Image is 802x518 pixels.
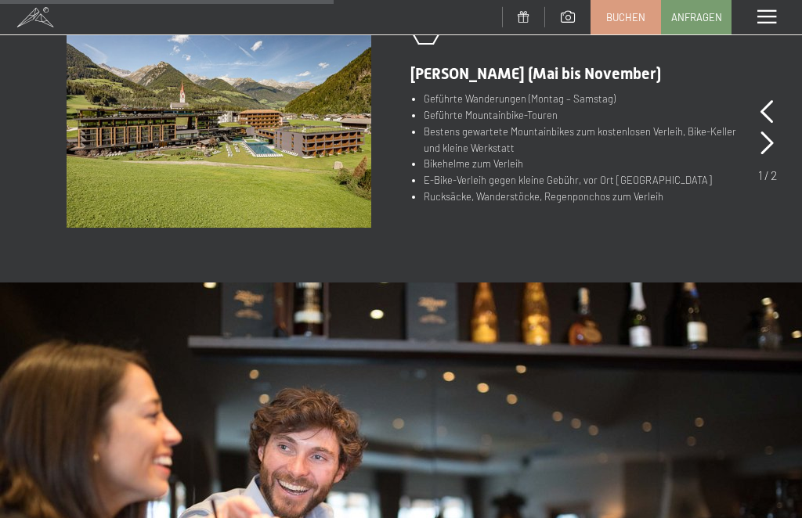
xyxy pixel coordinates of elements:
li: Geführte Wanderungen (Montag – Samstag) [424,91,739,107]
span: 2 [771,167,777,182]
li: Rucksäcke, Wanderstöcke, Regenponchos zum Verleih [424,189,739,221]
li: Bikehelme zum Verleih [424,156,739,172]
a: Buchen [591,1,660,34]
img: Im Top-Hotel in Südtirol all inclusive urlauben [67,11,371,228]
span: Anfragen [671,10,722,24]
span: Buchen [606,10,645,24]
span: / [764,167,769,182]
li: Geführte Mountainbike-Touren [424,107,739,124]
li: E-Bike-Verleih gegen kleine Gebühr, vor Ort [GEOGRAPHIC_DATA] [424,172,739,189]
span: 1 [758,167,763,182]
li: Bestens gewartete Mountainbikes zum kostenlosen Verleih, Bike-Keller und kleine Werkstatt [424,124,739,156]
a: Anfragen [662,1,731,34]
span: [PERSON_NAME] (Mai bis November) [410,64,661,83]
